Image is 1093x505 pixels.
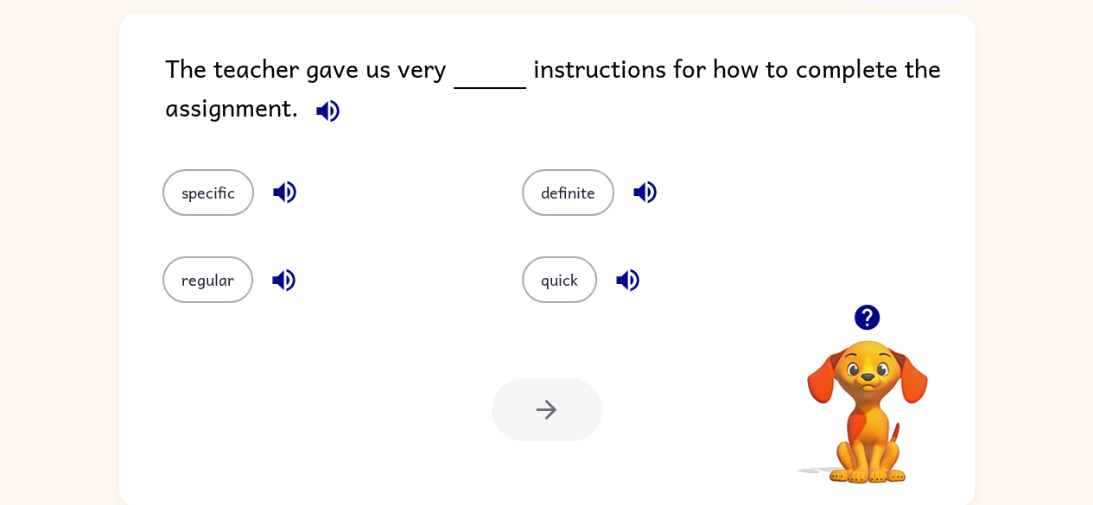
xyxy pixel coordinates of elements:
[522,169,614,216] button: definite
[781,313,954,486] video: Your browser must support playing .mp4 files to use Literably. Please try using another browser.
[522,256,597,303] button: quick
[162,256,253,303] button: regular
[162,169,254,216] button: specific
[165,48,975,135] div: The teacher gave us very instructions for how to complete the assignment.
